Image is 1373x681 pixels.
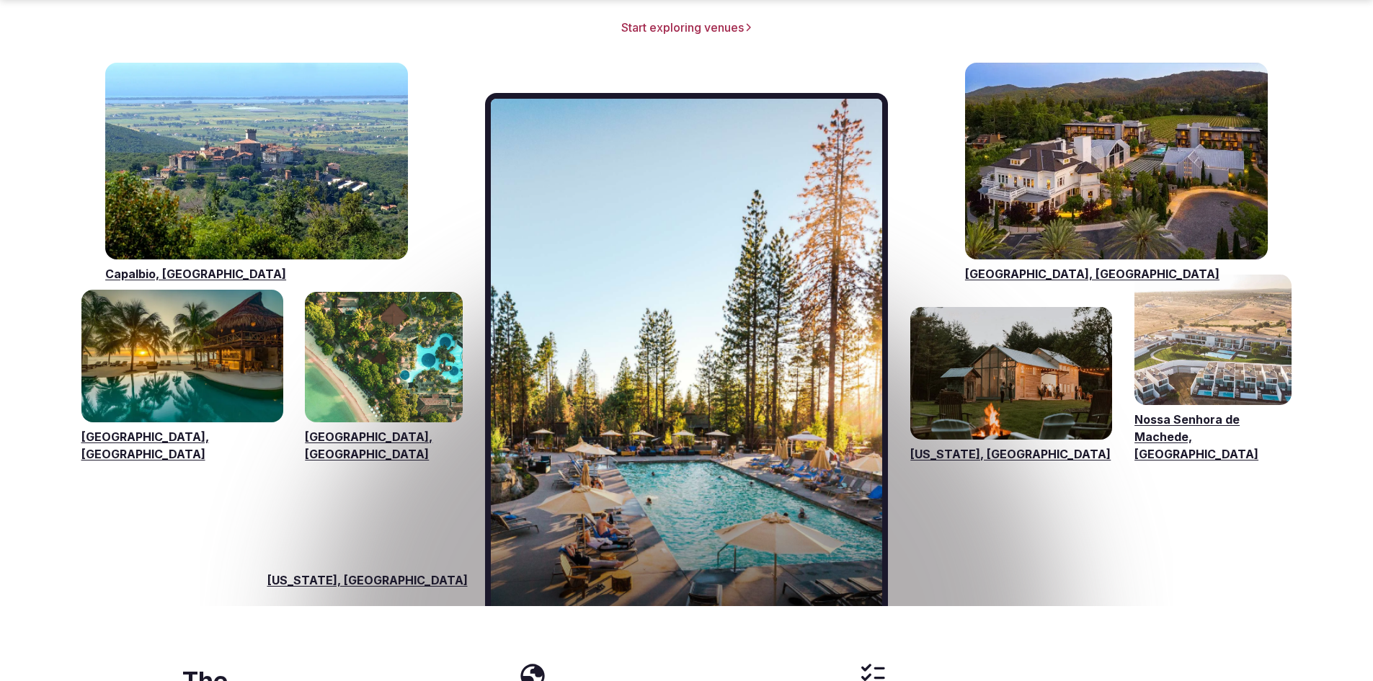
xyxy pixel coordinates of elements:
[81,290,283,422] a: Visit venues for Riviera Maya, Mexico
[1134,411,1292,463] a: Nossa Senhora de Machede, [GEOGRAPHIC_DATA]
[965,265,1268,282] a: [GEOGRAPHIC_DATA], [GEOGRAPHIC_DATA]
[305,292,462,422] a: Visit venues for Bali, Indonesia
[105,265,408,282] a: Capalbio, [GEOGRAPHIC_DATA]
[965,63,1268,259] a: Visit venues for Napa Valley, USA
[305,428,462,463] a: [GEOGRAPHIC_DATA], [GEOGRAPHIC_DATA]
[485,93,889,606] a: Visit venues for California, USA
[910,307,1112,439] a: Visit venues for New York, USA
[105,63,408,259] a: Visit venues for Capalbio, Italy
[81,428,283,463] a: [GEOGRAPHIC_DATA], [GEOGRAPHIC_DATA]
[491,99,883,606] img: Featured locations
[267,571,468,589] span: [US_STATE], [GEOGRAPHIC_DATA]
[910,445,1112,463] a: [US_STATE], [GEOGRAPHIC_DATA]
[182,19,1191,35] a: Start exploring venues
[1134,275,1292,404] a: Visit venues for Nossa Senhora de Machede, Portugal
